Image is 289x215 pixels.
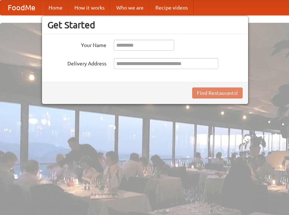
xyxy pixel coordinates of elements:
[0,0,43,15] a: FoodMe
[110,0,149,15] a: Who we are
[47,40,106,49] label: Your Name
[149,0,194,15] a: Recipe videos
[43,0,68,15] a: Home
[47,58,106,67] label: Delivery Address
[192,87,243,98] button: Find Restaurants!
[68,0,110,15] a: How it works
[47,19,243,31] h3: Get Started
